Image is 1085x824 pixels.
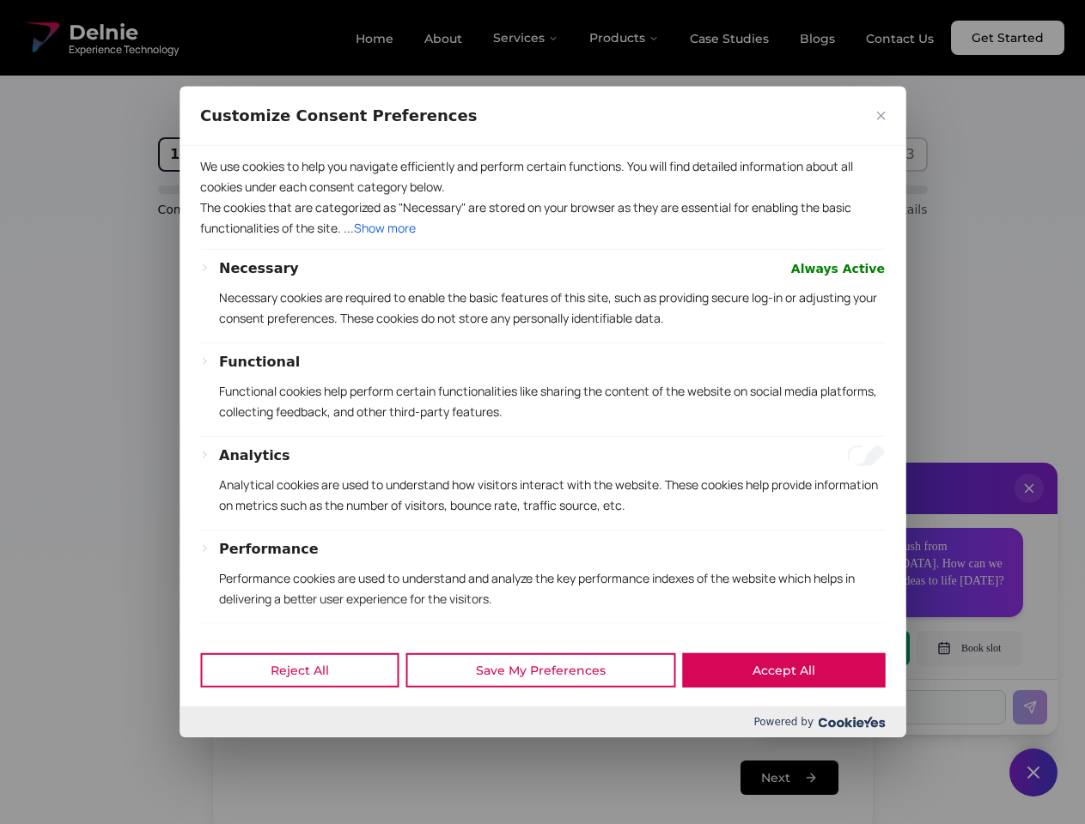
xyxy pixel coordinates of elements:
[219,568,885,609] p: Performance cookies are used to understand and analyze the key performance indexes of the website...
[219,475,885,516] p: Analytical cookies are used to understand how visitors interact with the website. These cookies h...
[219,288,885,329] p: Necessary cookies are required to enable the basic features of this site, such as providing secur...
[219,381,885,422] p: Functional cookies help perform certain functionalities like sharing the content of the website o...
[876,112,885,120] img: Close
[180,706,905,737] div: Powered by
[354,218,416,239] button: Show more
[847,445,885,466] input: Enable Analytics
[200,106,477,126] span: Customize Consent Preferences
[219,539,319,560] button: Performance
[818,717,885,728] img: Cookieyes logo
[200,156,885,197] p: We use cookies to help you navigate efficiently and perform certain functions. You will find deta...
[200,197,885,239] p: The cookies that are categorized as "Necessary" are stored on your browser as they are essential ...
[682,653,885,688] button: Accept All
[219,258,299,279] button: Necessary
[219,352,300,373] button: Functional
[200,653,399,688] button: Reject All
[791,258,885,279] span: Always Active
[219,445,290,466] button: Analytics
[405,653,675,688] button: Save My Preferences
